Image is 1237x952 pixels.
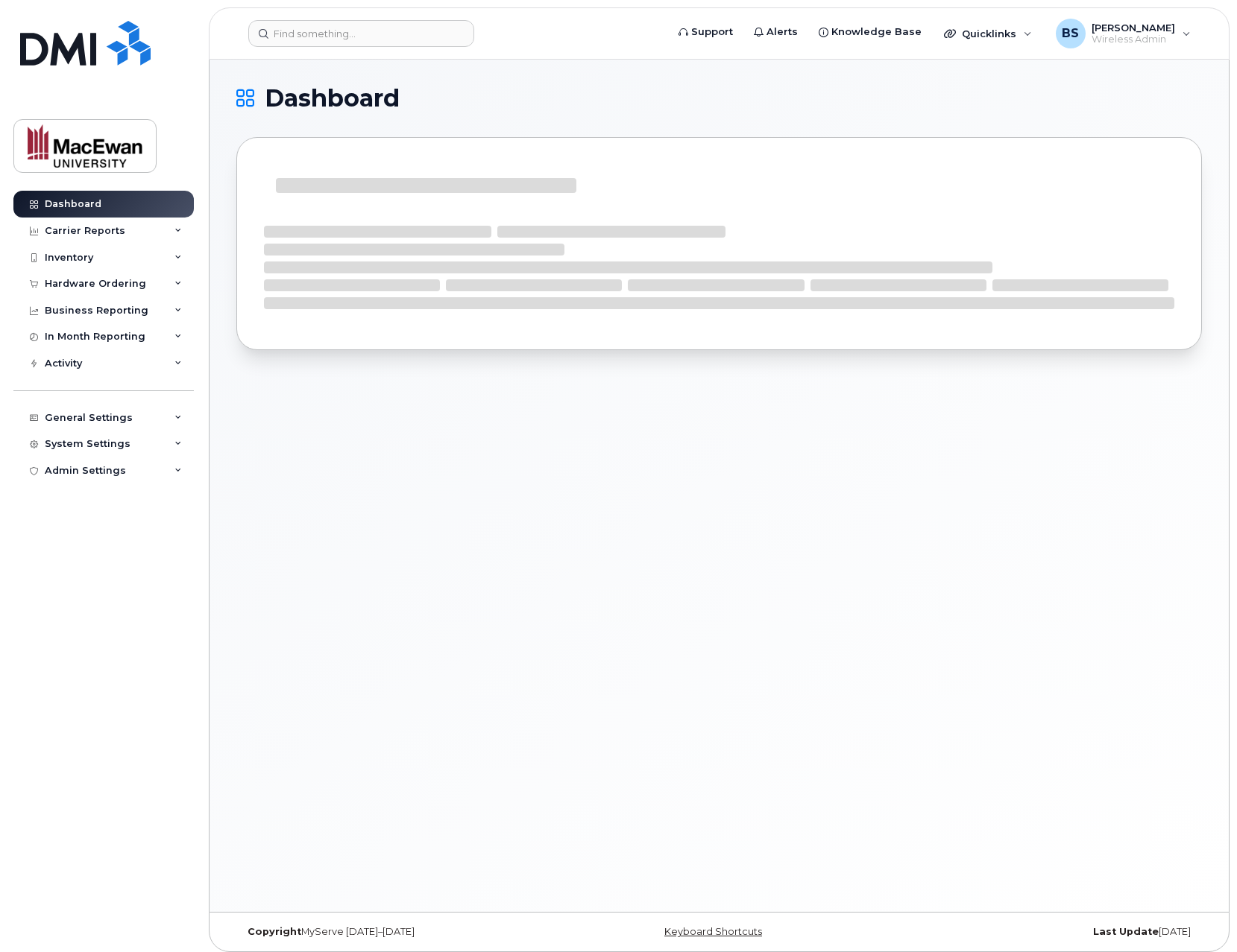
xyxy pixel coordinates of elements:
strong: Last Update [1093,926,1159,937]
strong: Copyright [248,926,301,937]
div: MyServe [DATE]–[DATE] [236,926,558,938]
a: Keyboard Shortcuts [664,926,762,937]
span: Dashboard [265,87,400,110]
div: [DATE] [880,926,1202,938]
